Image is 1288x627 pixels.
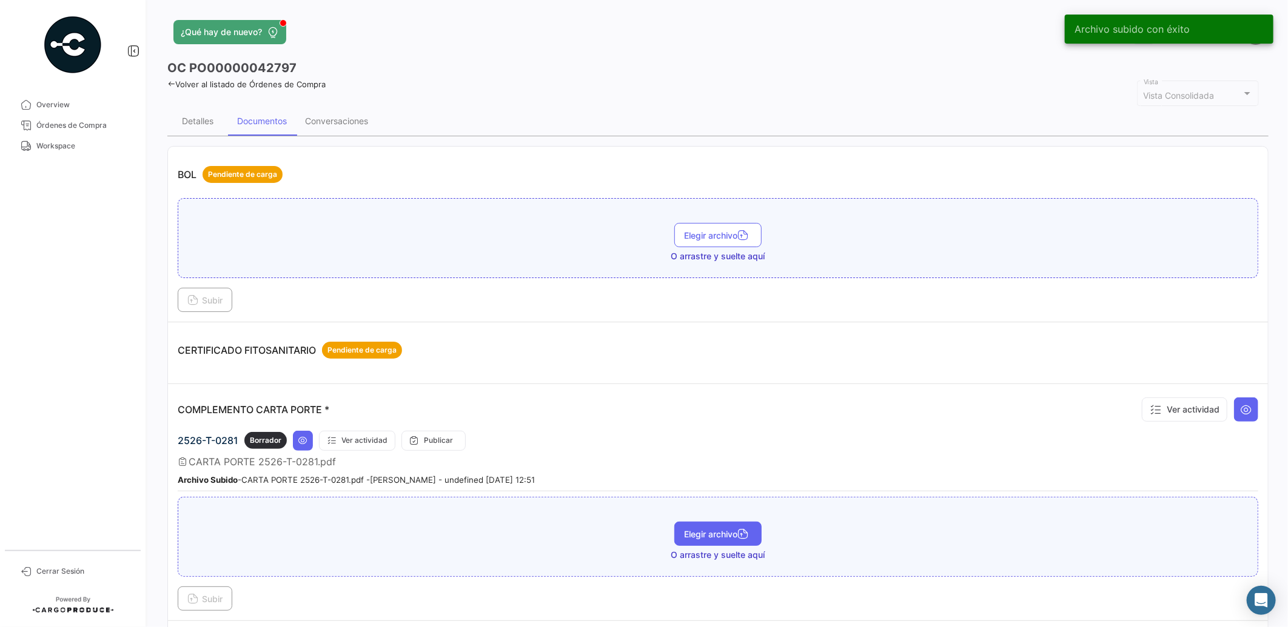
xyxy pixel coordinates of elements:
[327,345,397,356] span: Pendiente de carga
[1247,586,1276,615] div: Abrir Intercom Messenger
[36,120,131,131] span: Órdenes de Compra
[674,522,762,546] button: Elegir archivo
[189,456,336,468] span: CARTA PORTE 2526-T-0281.pdf
[181,26,262,38] span: ¿Qué hay de nuevo?
[671,250,765,262] span: O arrastre y suelte aquí
[10,115,136,136] a: Órdenes de Compra
[684,529,752,539] span: Elegir archivo
[684,230,752,241] span: Elegir archivo
[178,475,535,485] small: - CARTA PORTE 2526-T-0281.pdf - [PERSON_NAME] - undefined [DATE] 12:51
[178,586,232,611] button: Subir
[1075,23,1190,35] span: Archivo subido con éxito
[178,475,238,485] b: Archivo Subido
[36,99,131,110] span: Overview
[1144,90,1215,101] mat-select-trigger: Vista Consolidada
[167,79,326,89] a: Volver al listado de Órdenes de Compra
[182,116,213,126] div: Detalles
[250,435,281,446] span: Borrador
[178,403,329,416] p: COMPLEMENTO CARTA PORTE *
[187,594,223,604] span: Subir
[10,95,136,115] a: Overview
[208,169,277,180] span: Pendiente de carga
[10,136,136,156] a: Workspace
[36,566,131,577] span: Cerrar Sesión
[1142,397,1227,422] button: Ver actividad
[671,549,765,561] span: O arrastre y suelte aquí
[42,15,103,75] img: powered-by.png
[36,141,131,151] span: Workspace
[674,223,762,247] button: Elegir archivo
[178,166,283,183] p: BOL
[237,116,287,126] div: Documentos
[319,431,395,451] button: Ver actividad
[178,434,238,446] span: 2526-T-0281
[178,288,232,312] button: Subir
[401,431,466,451] button: Publicar
[187,295,223,305] span: Subir
[178,342,402,359] p: CERTIFICADO FITOSANITARIO
[167,59,297,76] h3: OC PO00000042797
[305,116,368,126] div: Conversaciones
[173,20,286,44] button: ¿Qué hay de nuevo?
